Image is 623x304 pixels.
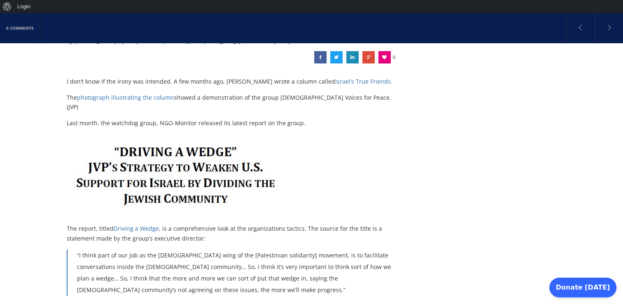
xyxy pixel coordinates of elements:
a: photograph illustrating the column [77,94,174,101]
p: I don’t know if the irony was intended. A few months ago, [PERSON_NAME] wrote a column called . [67,77,393,87]
span: 0 [393,51,395,63]
p: “I think part of our job as the [DEMOGRAPHIC_DATA] wing of the [Palestinian solidarity] movement,... [77,250,393,296]
p: The report, titled , is a comprehensive look at the organizations tactics. The source for the tit... [67,224,393,243]
a: Jewish Voice for Peace seeks to divide and conquer support for Israel [362,51,375,63]
a: Driving a Wedge [114,224,159,232]
a: [DOMAIN_NAME] [163,37,206,44]
a: Israel’s True Friends [335,77,391,85]
p: Last month, the watchdog group, NGO-Monitor released its latest report on the group. [67,118,393,128]
a: Jewish Voice for Peace seeks to divide and conquer support for Israel [346,51,359,63]
p: The showed a demonstration of the group [DEMOGRAPHIC_DATA] Voices for Peace. (JVP) [67,93,393,112]
a: Jewish Voice for Peace seeks to divide and conquer support for Israel [314,51,327,63]
a: Jewish Voice for Peace seeks to divide and conquer support for Israel [330,51,343,63]
img: NGO Monitor - Jewish Voice for Peace [67,134,284,217]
